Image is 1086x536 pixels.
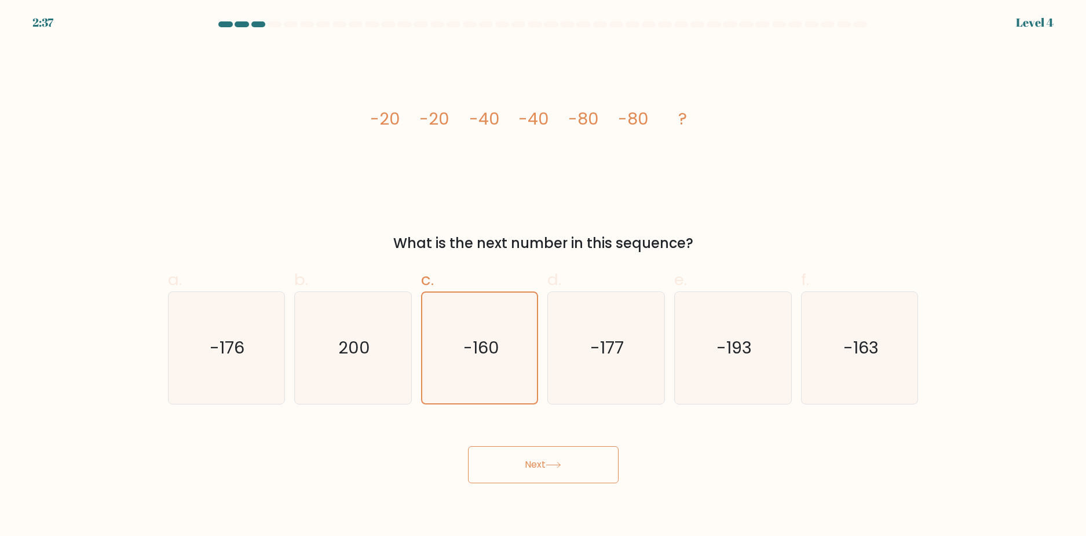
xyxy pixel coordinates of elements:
span: d. [547,268,561,291]
text: 200 [338,336,370,359]
tspan: -20 [419,107,449,130]
span: a. [168,268,182,291]
tspan: ? [678,107,687,130]
div: Level 4 [1016,14,1054,31]
span: c. [421,268,434,291]
text: -160 [463,336,499,359]
tspan: -40 [469,107,499,130]
tspan: -80 [568,107,598,130]
button: Next [468,446,619,483]
span: b. [294,268,308,291]
div: What is the next number in this sequence? [175,233,912,254]
span: e. [674,268,687,291]
span: f. [801,268,809,291]
tspan: -80 [617,107,648,130]
div: 2:37 [32,14,53,31]
text: -163 [843,336,879,359]
text: -177 [591,336,624,359]
tspan: -20 [370,107,399,130]
text: -176 [210,336,245,359]
text: -193 [716,336,752,359]
tspan: -40 [518,107,549,130]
